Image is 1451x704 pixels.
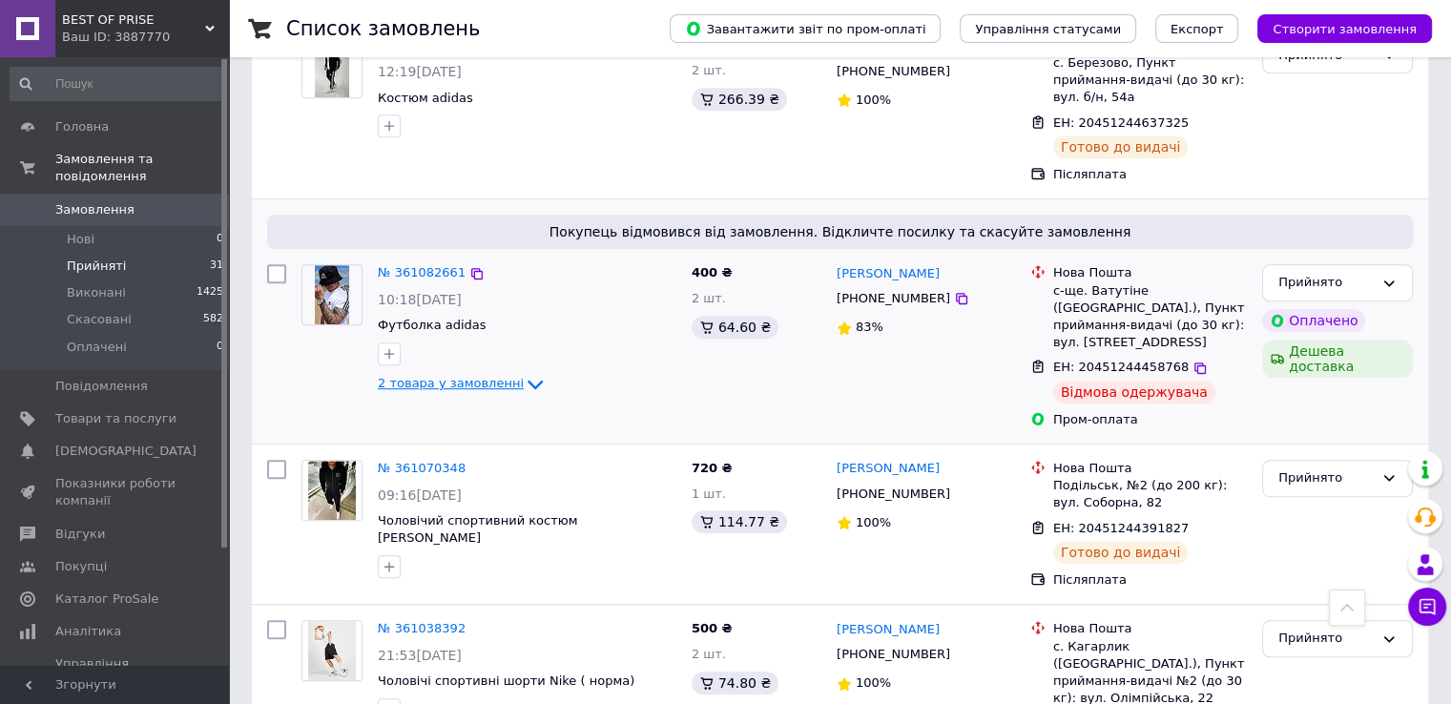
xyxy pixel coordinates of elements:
span: 720 ₴ [692,461,733,475]
div: Дешева доставка [1262,340,1413,378]
img: Фото товару [308,621,356,680]
div: Післяплата [1053,166,1247,183]
span: Замовлення [55,201,135,218]
span: Показники роботи компанії [55,475,176,509]
div: Нова Пошта [1053,620,1247,637]
div: Відмова одержувача [1053,381,1215,404]
div: [PHONE_NUMBER] [833,642,954,667]
a: Створити замовлення [1238,21,1432,35]
span: Виконані [67,284,126,301]
span: 100% [856,675,891,690]
div: Прийнято [1278,468,1374,488]
span: Оплачені [67,339,127,356]
a: [PERSON_NAME] [837,621,940,639]
div: Пром-оплата [1053,411,1247,428]
img: Фото товару [315,265,348,324]
a: Фото товару [301,37,363,98]
span: 31 [210,258,223,275]
span: 21:53[DATE] [378,648,462,663]
div: Прийнято [1278,273,1374,293]
span: 1425 [197,284,223,301]
div: с. Березово, Пункт приймання-видачі (до 30 кг): вул. б/н, 54а [1053,54,1247,107]
a: Фото товару [301,460,363,521]
img: Фото товару [308,461,356,520]
span: 2 шт. [692,63,726,77]
button: Завантажити звіт по пром-оплаті [670,14,941,43]
span: Костюм adidas [378,91,473,105]
span: ЕН: 20451244458768 [1053,360,1189,374]
span: 400 ₴ [692,265,733,280]
div: с-ще. Ватутіне ([GEOGRAPHIC_DATA].), Пункт приймання-видачі (до 30 кг): вул. [STREET_ADDRESS] [1053,282,1247,352]
span: Аналітика [55,623,121,640]
span: 100% [856,93,891,107]
div: Прийнято [1278,629,1374,649]
img: Фото товару [315,38,348,97]
a: 2 товара у замовленні [378,376,547,390]
span: Відгуки [55,526,105,543]
a: Фото товару [301,620,363,681]
span: Скасовані [67,311,132,328]
div: [PHONE_NUMBER] [833,59,954,84]
span: Завантажити звіт по пром-оплаті [685,20,925,37]
span: Товари та послуги [55,410,176,427]
span: Покупець відмовився від замовлення. Відкличте посилку та скасуйте замовлення [275,222,1405,241]
span: 500 ₴ [692,621,733,635]
button: Чат з покупцем [1408,588,1446,626]
span: Покупці [55,558,107,575]
span: 2 товара у замовленні [378,376,524,390]
span: 12:19[DATE] [378,64,462,79]
span: 83% [856,320,883,334]
span: Прийняті [67,258,126,275]
button: Експорт [1155,14,1239,43]
button: Створити замовлення [1257,14,1432,43]
a: [PERSON_NAME] [837,460,940,478]
span: Нові [67,231,94,248]
span: 2 шт. [692,647,726,661]
span: 100% [856,515,891,529]
span: Повідомлення [55,378,148,395]
div: 64.60 ₴ [692,316,778,339]
div: 74.80 ₴ [692,672,778,694]
span: 0 [217,231,223,248]
h1: Список замовлень [286,17,480,40]
div: Ваш ID: 3887770 [62,29,229,46]
div: 114.77 ₴ [692,510,787,533]
a: Футболка adidas [378,318,487,332]
span: ЕН: 20451244391827 [1053,521,1189,535]
div: [PHONE_NUMBER] [833,286,954,311]
div: Оплачено [1262,309,1365,332]
div: Нова Пошта [1053,460,1247,477]
div: 266.39 ₴ [692,88,787,111]
span: 09:16[DATE] [378,487,462,503]
a: № 361070348 [378,461,466,475]
button: Управління статусами [960,14,1136,43]
span: 10:18[DATE] [378,292,462,307]
span: Замовлення та повідомлення [55,151,229,185]
span: Створити замовлення [1273,22,1417,36]
span: 0 [217,339,223,356]
span: 1 шт. [692,487,726,501]
span: [DEMOGRAPHIC_DATA] [55,443,197,460]
a: Чоловічий спортивний костюм [PERSON_NAME] [378,513,577,546]
span: ЕН: 20451244637325 [1053,115,1189,130]
span: Управління статусами [975,22,1121,36]
a: Фото товару [301,264,363,325]
div: [PHONE_NUMBER] [833,482,954,507]
div: Готово до видачі [1053,541,1189,564]
span: Головна [55,118,109,135]
span: Каталог ProSale [55,590,158,608]
div: Подільськ, №2 (до 200 кг): вул. Соборна, 82 [1053,477,1247,511]
a: [PERSON_NAME] [837,265,940,283]
div: Післяплата [1053,571,1247,589]
div: Готово до видачі [1053,135,1189,158]
a: № 361038392 [378,621,466,635]
span: Управління сайтом [55,655,176,690]
span: Експорт [1171,22,1224,36]
a: Чоловічі спортивні шорти Nike ( норма) [378,673,634,688]
div: Нова Пошта [1053,264,1247,281]
span: 2 шт. [692,291,726,305]
a: № 361082661 [378,265,466,280]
